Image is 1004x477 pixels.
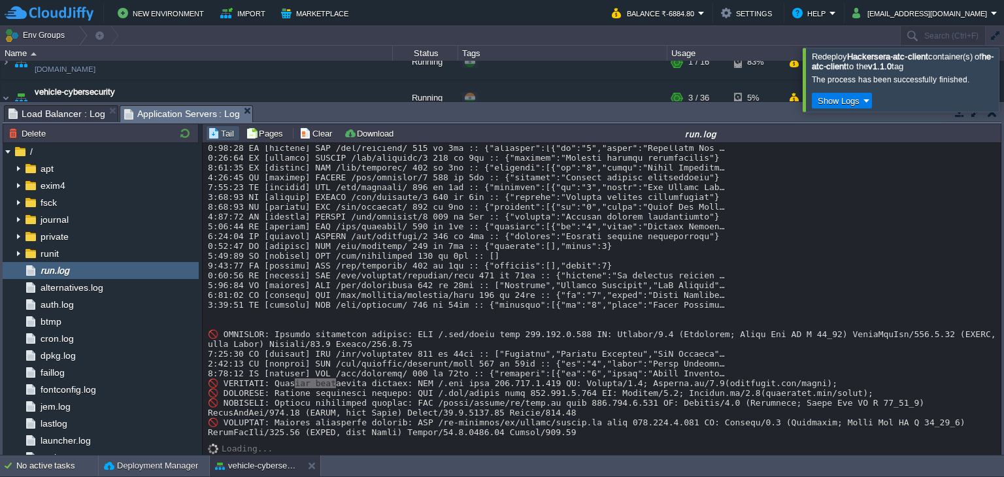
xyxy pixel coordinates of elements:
[344,127,397,139] button: Download
[814,95,863,107] button: Show Logs
[299,127,336,139] button: Clear
[38,435,93,446] a: launcher.log
[31,52,37,56] img: AMDAwAAAACH5BAEAAAAALAAAAAABAAEAAAICRAEAOw==
[35,99,95,112] a: [DOMAIN_NAME]
[812,52,994,71] span: Redeploy container(s) of to the tag
[38,367,67,378] a: faillog
[222,444,273,453] div: Loading...
[812,52,994,71] b: he-atc-client
[118,5,208,21] button: New Environment
[459,46,667,61] div: Tags
[38,180,67,191] a: exim4
[215,459,297,472] button: vehicle-cybersecurity
[847,52,928,61] b: Hackersera-atc-client
[688,80,709,116] div: 3 / 36
[688,44,709,80] div: 1 / 16
[8,106,105,122] span: Load Balancer : Log
[8,127,50,139] button: Delete
[38,316,63,327] a: btmp
[38,265,71,276] a: run.log
[38,452,69,463] a: syslog
[38,248,61,259] a: runit
[16,455,98,476] div: No active tasks
[868,61,892,71] b: v1.1.0
[612,5,698,21] button: Balance ₹-6884.80
[35,86,115,99] a: vehicle-cybersecurity
[38,163,56,174] a: apt
[12,80,30,116] img: AMDAwAAAACH5BAEAAAAALAAAAAABAAEAAAICRAEAOw==
[668,46,806,61] div: Usage
[38,384,98,395] a: fontconfig.log
[1,46,392,61] div: Name
[35,63,95,76] span: [DOMAIN_NAME]
[812,74,996,85] div: The process has been successfully finished.
[124,106,241,122] span: Application Servers : Log
[38,214,71,225] a: journal
[104,459,198,472] button: Deployment Manager
[403,128,999,139] div: run.log
[721,5,776,21] button: Settings
[393,46,458,61] div: Status
[27,146,35,157] a: /
[208,127,238,139] button: Tail
[38,333,76,344] a: cron.log
[12,44,30,80] img: AMDAwAAAACH5BAEAAAAALAAAAAABAAEAAAICRAEAOw==
[208,444,222,454] img: AMDAwAAAACH5BAEAAAAALAAAAAABAAEAAAICRAEAOw==
[38,418,69,429] a: lastlog
[1,44,11,80] img: AMDAwAAAACH5BAEAAAAALAAAAAABAAEAAAICRAEAOw==
[38,197,59,208] a: fsck
[734,80,777,116] div: 5%
[220,5,269,21] button: Import
[281,5,352,21] button: Marketplace
[246,127,287,139] button: Pages
[38,231,71,242] a: private
[734,44,777,80] div: 83%
[38,401,73,412] a: jem.log
[5,26,69,44] button: Env Groups
[852,5,991,21] button: [EMAIL_ADDRESS][DOMAIN_NAME]
[38,282,105,293] a: alternatives.log
[38,299,76,310] a: auth.log
[1,80,11,116] img: AMDAwAAAACH5BAEAAAAALAAAAAABAAEAAAICRAEAOw==
[5,5,93,22] img: CloudJiffy
[393,44,458,80] div: Running
[792,5,829,21] button: Help
[38,350,78,361] a: dpkg.log
[393,80,458,116] div: Running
